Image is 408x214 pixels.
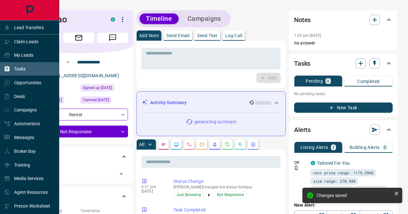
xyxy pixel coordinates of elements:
[311,161,315,165] div: condos.ca
[64,58,72,66] button: Open
[173,185,278,189] p: [PERSON_NAME] changed the status for Aqua
[294,160,307,166] p: Off
[173,207,278,213] p: Task Completed
[29,189,128,204] div: Criteria
[294,122,393,137] div: Alerts
[83,85,112,91] span: Signed up [DATE]
[225,142,230,147] svg: Requests
[176,192,201,198] span: Just Browsing
[80,96,128,105] div: Fri Aug 08 2025
[181,13,228,24] button: Campaigns
[150,99,187,106] p: Activity Summary
[29,149,128,164] div: Tags
[29,109,128,120] div: Renter
[294,166,299,170] svg: Push Notification Only
[294,40,393,46] p: no answer
[187,142,192,147] svg: Calls
[349,145,380,150] p: Building Alerts
[294,12,393,28] div: Notes
[139,142,144,147] p: All
[161,142,166,147] svg: Notes
[317,160,350,166] a: Tailored For You
[29,126,128,137] div: Not Responsive
[197,33,218,38] p: Send Text
[63,33,94,43] span: Email
[199,142,204,147] svg: Emails
[357,79,380,84] p: Completed
[294,202,393,209] p: New Alert:
[173,178,278,185] p: Status Change
[294,103,393,113] button: New Task
[117,169,126,178] button: Open
[294,15,311,25] h2: Notes
[174,142,179,147] svg: Lead Browsing Activity
[217,192,244,198] span: Not Responsive
[300,145,328,150] p: Listing Alerts
[139,33,159,38] p: Add Note
[47,73,119,78] a: [EMAIL_ADDRESS][DOMAIN_NAME]
[29,14,101,25] h1: Aqua Gao
[166,33,189,38] p: Send Email
[294,58,310,69] h2: Tasks
[316,193,391,198] div: Changes saved
[327,79,329,83] p: 0
[140,13,179,24] button: Timeline
[225,33,242,38] p: Log Call
[294,33,321,38] p: 1:25 pm [DATE]
[83,97,109,103] span: Claimed [DATE]
[195,119,236,125] p: generating summary
[294,125,311,135] h2: Alerts
[80,208,128,214] p: Timeframe:
[306,79,323,83] p: Pending
[251,142,256,147] svg: Agent Actions
[332,145,335,150] p: 1
[111,17,115,22] div: condos.ca
[212,142,217,147] svg: Listing Alerts
[141,185,164,189] p: 6:21 pm
[97,33,128,43] span: Message
[238,142,243,147] svg: Opportunities
[384,145,386,150] p: 0
[141,189,164,193] p: [DATE]
[142,97,280,109] div: Activity Summary
[294,89,393,99] p: No pending tasks
[80,84,128,93] div: Sat Aug 02 2025
[294,56,393,71] div: Tasks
